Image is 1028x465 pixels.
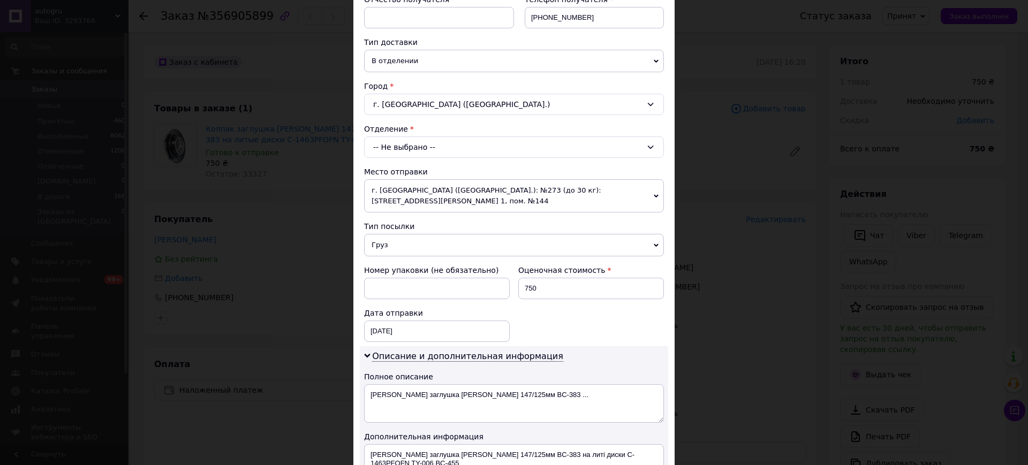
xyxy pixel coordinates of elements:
[364,167,428,176] span: Место отправки
[525,7,664,28] input: +380
[364,179,664,212] span: г. [GEOGRAPHIC_DATA] ([GEOGRAPHIC_DATA].): №273 (до 30 кг): [STREET_ADDRESS][PERSON_NAME] 1, пом....
[364,222,414,231] span: Тип посылки
[364,81,664,92] div: Город
[364,136,664,158] div: -- Не выбрано --
[364,384,664,423] textarea: [PERSON_NAME] заглушка [PERSON_NAME] 147/125мм BC-383 ...
[364,265,510,276] div: Номер упаковки (не обязательно)
[364,50,664,72] span: В отделении
[364,94,664,115] div: г. [GEOGRAPHIC_DATA] ([GEOGRAPHIC_DATA].)
[372,351,563,362] span: Описание и дополнительная информация
[364,234,664,256] span: Груз
[364,371,664,382] div: Полное описание
[364,308,510,318] div: Дата отправки
[364,431,664,442] div: Дополнительная информация
[364,124,664,134] div: Отделение
[364,38,418,47] span: Тип доставки
[518,265,664,276] div: Оценочная стоимость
